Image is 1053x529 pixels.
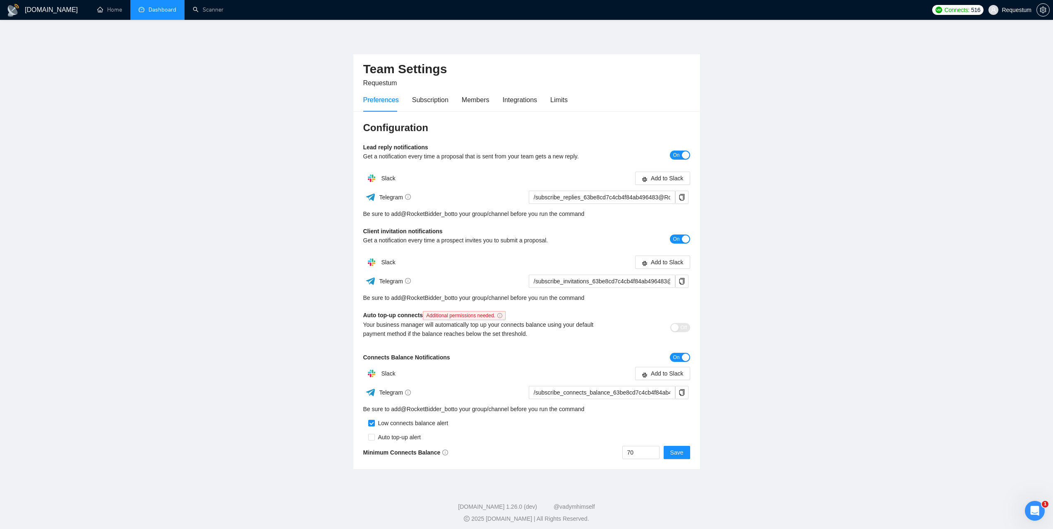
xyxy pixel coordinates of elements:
span: info-circle [405,194,411,200]
div: Integrations [503,95,537,105]
img: hpQkSZIkSZIkSZIkSZIkSZIkSZIkSZIkSZIkSZIkSZIkSZIkSZIkSZIkSZIkSZIkSZIkSZIkSZIkSZIkSZIkSZIkSZIkSZIkS... [363,254,380,270]
img: ww3wtPAAAAAElFTkSuQmCC [365,276,376,286]
span: copy [676,194,688,201]
a: @vadymhimself [554,503,595,510]
span: Slack [381,259,395,266]
span: info-circle [442,450,448,455]
span: On [673,151,679,160]
div: Preferences [363,95,399,105]
a: @RocketBidder_bot [401,293,453,302]
a: searchScanner [193,6,223,13]
div: 2025 [DOMAIN_NAME] | All Rights Reserved. [7,515,1046,523]
span: Off [681,323,687,332]
span: 516 [971,5,980,14]
div: Members [462,95,489,105]
b: Minimum Connects Balance [363,449,449,456]
div: Limits [550,95,568,105]
iframe: Intercom live chat [1025,501,1045,521]
span: 1 [1042,501,1048,507]
b: Connects Balance Notifications [363,354,450,361]
img: logo [7,4,20,17]
div: Be sure to add to your group/channel before you run the command [363,293,690,302]
button: slackAdd to Slack [635,256,690,269]
button: Save [664,446,690,459]
b: Lead reply notifications [363,144,428,151]
span: Add to Slack [651,174,684,183]
button: slackAdd to Slack [635,367,690,380]
div: Be sure to add to your group/channel before you run the command [363,209,690,218]
span: Connects: [945,5,969,14]
span: Telegram [379,389,411,396]
button: setting [1036,3,1050,17]
button: slackAdd to Slack [635,172,690,185]
span: Requestum [363,79,397,86]
a: dashboardDashboard [139,6,176,13]
span: slack [642,176,648,182]
div: Get a notification every time a proposal that is sent from your team gets a new reply. [363,152,609,161]
img: hpQkSZIkSZIkSZIkSZIkSZIkSZIkSZIkSZIkSZIkSZIkSZIkSZIkSZIkSZIkSZIkSZIkSZIkSZIkSZIkSZIkSZIkSZIkSZIkS... [363,365,380,382]
span: slack [642,260,648,266]
span: Telegram [379,194,411,201]
div: Get a notification every time a prospect invites you to submit a proposal. [363,236,609,245]
span: Slack [381,370,395,377]
span: Add to Slack [651,369,684,378]
button: copy [675,275,688,288]
span: On [673,353,679,362]
span: setting [1037,7,1049,13]
span: slack [642,371,648,378]
div: Your business manager will automatically top up your connects balance using your default payment ... [363,320,609,338]
div: Auto top-up alert [375,433,421,442]
a: @RocketBidder_bot [401,209,453,218]
b: Client invitation notifications [363,228,443,235]
span: Additional permissions needed. [423,311,506,320]
span: Add to Slack [651,258,684,267]
span: Save [670,448,684,457]
span: info-circle [497,313,502,318]
h2: Team Settings [363,61,690,78]
div: Low connects balance alert [375,419,449,428]
a: setting [1036,7,1050,13]
img: hpQkSZIkSZIkSZIkSZIkSZIkSZIkSZIkSZIkSZIkSZIkSZIkSZIkSZIkSZIkSZIkSZIkSZIkSZIkSZIkSZIkSZIkSZIkSZIkS... [363,170,380,187]
img: upwork-logo.png [935,7,942,13]
span: user [991,7,996,13]
h3: Configuration [363,121,690,134]
img: ww3wtPAAAAAElFTkSuQmCC [365,387,376,397]
a: [DOMAIN_NAME] 1.26.0 (dev) [458,503,537,510]
img: ww3wtPAAAAAElFTkSuQmCC [365,192,376,202]
div: Subscription [412,95,449,105]
span: copy [676,278,688,285]
div: Be sure to add to your group/channel before you run the command [363,405,690,414]
b: Auto top-up connects [363,312,509,318]
button: copy [675,191,688,204]
button: copy [675,386,688,399]
span: info-circle [405,278,411,284]
a: @RocketBidder_bot [401,405,453,414]
span: On [673,235,679,244]
span: Slack [381,175,395,182]
a: homeHome [97,6,122,13]
span: info-circle [405,390,411,395]
span: Telegram [379,278,411,285]
span: copyright [464,516,470,522]
span: copy [676,389,688,396]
